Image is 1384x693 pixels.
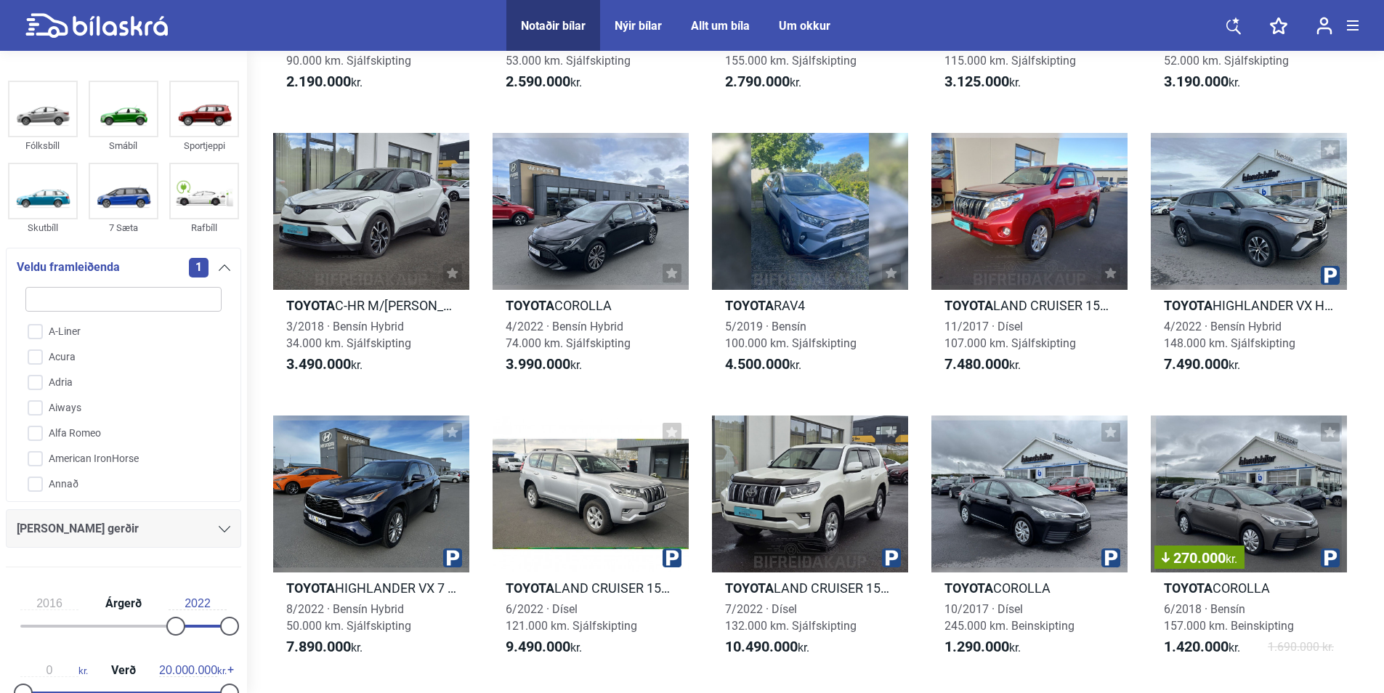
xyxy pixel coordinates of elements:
b: Toyota [944,298,993,313]
b: 7.890.000 [286,638,351,655]
h2: C-HR M/[PERSON_NAME] [273,297,469,314]
h2: LAND CRUISER 150 GX [931,297,1128,314]
span: 10/2017 · Dísel 245.000 km. Beinskipting [944,602,1075,633]
a: ToyotaCOROLLA10/2017 · Dísel245.000 km. Beinskipting1.290.000kr. [931,416,1128,669]
span: 6/2022 · Dísel 121.000 km. Sjálfskipting [506,602,637,633]
a: ToyotaHIGHLANDER VX HYBRID AWD4/2022 · Bensín Hybrid148.000 km. Sjálfskipting7.490.000kr. [1151,133,1347,386]
b: Toyota [725,580,774,596]
img: parking.png [1321,266,1340,285]
h2: LAND CRUISER 150 GX [493,580,689,596]
div: Skutbíll [8,219,78,236]
span: kr. [1164,639,1240,656]
b: Toyota [944,580,993,596]
span: kr. [944,639,1021,656]
b: Toyota [1164,580,1213,596]
b: Toyota [725,298,774,313]
b: 3.490.000 [286,355,351,373]
span: kr. [20,664,88,677]
span: kr. [725,73,801,91]
span: Veldu framleiðenda [17,257,120,277]
div: 7 Sæta [89,219,158,236]
b: 1.420.000 [1164,638,1229,655]
span: 1.690.000 kr. [1268,639,1334,656]
div: Sportjeppi [169,137,239,154]
b: 3.190.000 [1164,73,1229,90]
b: Toyota [506,580,554,596]
div: Rafbíll [169,219,239,236]
a: ToyotaCOROLLA4/2022 · Bensín Hybrid74.000 km. Sjálfskipting3.990.000kr. [493,133,689,386]
span: kr. [725,356,801,373]
div: Smábíl [89,137,158,154]
span: 8/2022 · Bensín Hybrid 50.000 km. Sjálfskipting [286,602,411,633]
span: kr. [1164,356,1240,373]
b: 10.490.000 [725,638,798,655]
a: ToyotaLAND CRUISER 150 GX6/2022 · Dísel121.000 km. Sjálfskipting9.490.000kr. [493,416,689,669]
a: ToyotaC-HR M/[PERSON_NAME]3/2018 · Bensín Hybrid34.000 km. Sjálfskipting3.490.000kr. [273,133,469,386]
h2: LAND CRUISER 150 GX [712,580,908,596]
b: 9.490.000 [506,638,570,655]
span: kr. [1164,73,1240,91]
span: Verð [108,665,139,676]
b: Toyota [506,298,554,313]
h2: COROLLA [493,297,689,314]
b: 7.480.000 [944,355,1009,373]
span: kr. [725,639,809,656]
a: ToyotaLAND CRUISER 150 GX7/2022 · Dísel132.000 km. Sjálfskipting10.490.000kr. [712,416,908,669]
span: 6/2018 · Bensín 157.000 km. Beinskipting [1164,602,1294,633]
div: Fólksbíll [8,137,78,154]
span: 11/2017 · Dísel 107.000 km. Sjálfskipting [944,320,1076,350]
img: parking.png [1101,548,1120,567]
b: 2.190.000 [286,73,351,90]
img: parking.png [1321,548,1340,567]
span: kr. [944,356,1021,373]
b: 3.125.000 [944,73,1009,90]
span: kr. [286,356,363,373]
img: user-login.svg [1316,17,1332,35]
span: 4/2022 · Bensín Hybrid 148.000 km. Sjálfskipting [1164,320,1295,350]
b: 2.590.000 [506,73,570,90]
span: 1 [189,258,209,277]
a: Nýir bílar [615,19,662,33]
span: Árgerð [102,598,145,609]
b: Toyota [1164,298,1213,313]
a: ToyotaLAND CRUISER 150 GX11/2017 · Dísel107.000 km. Sjálfskipting7.480.000kr. [931,133,1128,386]
h2: COROLLA [1151,580,1347,596]
h2: RAV4 [712,297,908,314]
h2: HIGHLANDER VX HYBRID AWD [1151,297,1347,314]
b: Toyota [286,298,335,313]
span: 270.000 [1162,551,1237,565]
a: ToyotaHIGHLANDER VX 7 SÆTA8/2022 · Bensín Hybrid50.000 km. Sjálfskipting7.890.000kr. [273,416,469,669]
span: kr. [159,664,227,677]
a: 270.000kr.ToyotaCOROLLA6/2018 · Bensín157.000 km. Beinskipting1.420.000kr.1.690.000 kr. [1151,416,1347,669]
span: kr. [944,73,1021,91]
span: 5/2019 · Bensín 100.000 km. Sjálfskipting [725,320,857,350]
a: Notaðir bílar [521,19,586,33]
span: kr. [286,73,363,91]
span: kr. [506,639,582,656]
span: kr. [1226,552,1237,566]
a: ToyotaRAV45/2019 · Bensín100.000 km. Sjálfskipting4.500.000kr. [712,133,908,386]
a: Allt um bíla [691,19,750,33]
h2: COROLLA [931,580,1128,596]
img: parking.png [663,548,681,567]
b: 7.490.000 [1164,355,1229,373]
b: Toyota [286,580,335,596]
h2: HIGHLANDER VX 7 SÆTA [273,580,469,596]
span: kr. [286,639,363,656]
b: 4.500.000 [725,355,790,373]
b: 1.290.000 [944,638,1009,655]
span: 3/2018 · Bensín Hybrid 34.000 km. Sjálfskipting [286,320,411,350]
img: parking.png [443,548,462,567]
b: 2.790.000 [725,73,790,90]
span: 7/2022 · Dísel 132.000 km. Sjálfskipting [725,602,857,633]
span: 4/2022 · Bensín Hybrid 74.000 km. Sjálfskipting [506,320,631,350]
a: Um okkur [779,19,830,33]
span: kr. [506,73,582,91]
b: 3.990.000 [506,355,570,373]
span: kr. [506,356,582,373]
span: [PERSON_NAME] gerðir [17,519,139,539]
